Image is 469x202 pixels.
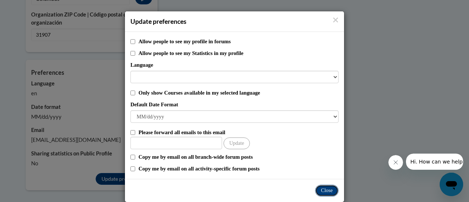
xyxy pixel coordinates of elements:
label: Language [130,61,339,69]
input: Other Email [130,137,222,149]
span: Hi. How can we help? [4,5,59,11]
label: Copy me by email on all activity-specific forum posts [139,165,339,173]
label: Default Date Format [130,100,339,109]
iframe: Message from company [406,154,463,170]
label: Please forward all emails to this email [139,128,339,136]
label: Only show Courses available in my selected language [139,89,339,97]
iframe: Close message [388,155,403,170]
label: Copy me by email on all branch-wide forum posts [139,153,339,161]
